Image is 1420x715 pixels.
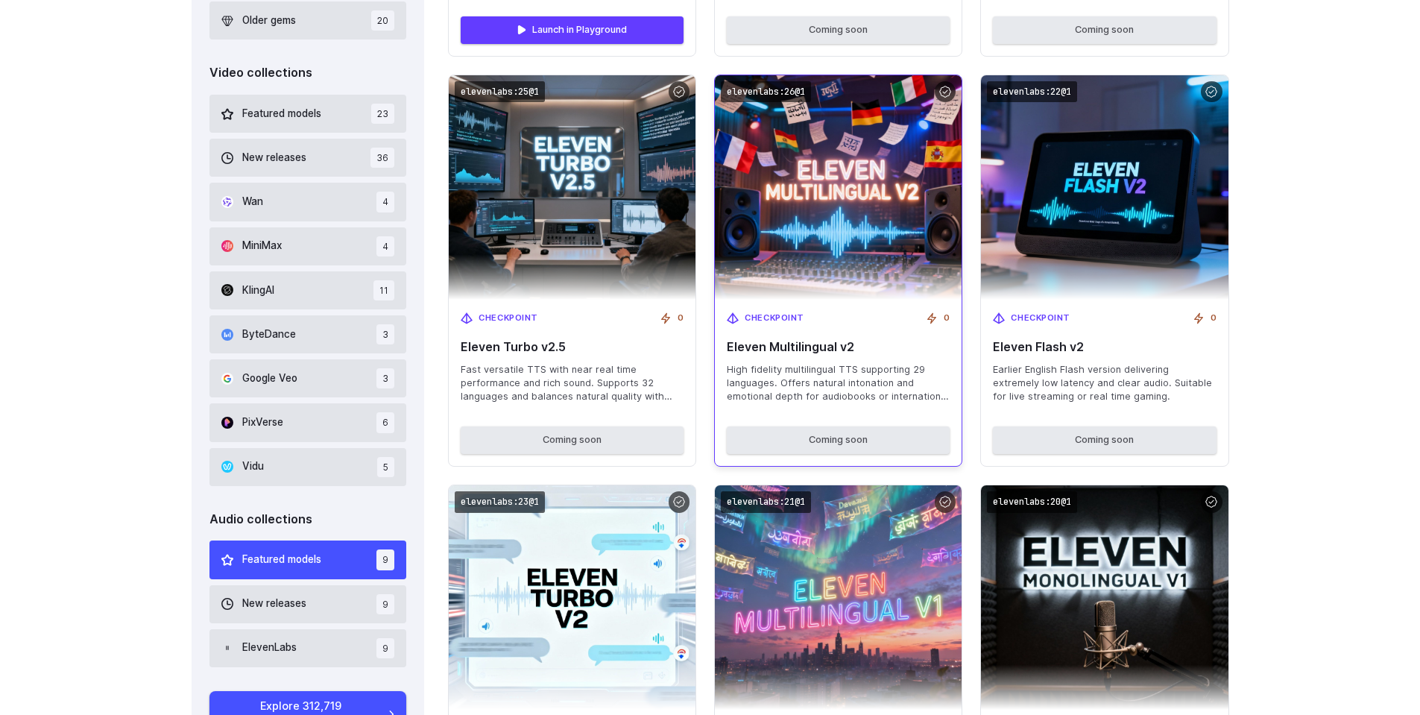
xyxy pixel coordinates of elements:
[981,485,1228,710] img: Eleven Monolingual v1
[209,227,407,265] button: MiniMax 4
[455,491,545,513] code: elevenlabs:23@1
[993,340,1216,354] span: Eleven Flash v2
[461,426,684,453] button: Coming soon
[242,150,306,166] span: New releases
[209,541,407,579] button: Featured models 9
[944,312,950,325] span: 0
[376,236,394,256] span: 4
[461,363,684,403] span: Fast versatile TTS with near real time performance and rich sound. Supports 32 languages and bala...
[209,183,407,221] button: Wan 4
[1211,312,1217,325] span: 0
[727,340,950,354] span: Eleven Multilingual v2
[449,75,695,300] img: Eleven Turbo v2.5
[242,13,296,29] span: Older gems
[678,312,684,325] span: 0
[721,81,811,103] code: elevenlabs:26@1
[209,95,407,133] button: Featured models 23
[745,312,804,325] span: Checkpoint
[727,363,950,403] span: High fidelity multilingual TTS supporting 29 languages. Offers natural intonation and emotional d...
[242,552,321,568] span: Featured models
[209,139,407,177] button: New releases 36
[981,75,1228,300] img: Eleven Flash v2
[242,106,321,122] span: Featured models
[242,415,283,431] span: PixVerse
[209,359,407,397] button: Google Veo 3
[455,81,545,103] code: elevenlabs:25@1
[715,485,962,710] img: Eleven Multilingual v1
[377,457,394,477] span: 5
[209,510,407,529] div: Audio collections
[242,640,297,656] span: ElevenLabs
[371,10,394,31] span: 20
[376,594,394,614] span: 9
[209,315,407,353] button: ByteDance 3
[371,104,394,124] span: 23
[993,426,1216,453] button: Coming soon
[727,426,950,453] button: Coming soon
[703,64,974,311] img: Eleven Multilingual v2
[242,459,264,475] span: Vidu
[242,194,263,210] span: Wan
[461,16,684,43] a: Launch in Playground
[209,1,407,40] button: Older gems 20
[993,363,1216,403] span: Earlier English Flash version delivering extremely low latency and clear audio. Suitable for live...
[242,283,274,299] span: KlingAI
[479,312,538,325] span: Checkpoint
[209,585,407,623] button: New releases 9
[242,238,282,254] span: MiniMax
[209,271,407,309] button: KlingAI 11
[373,280,394,300] span: 11
[209,63,407,83] div: Video collections
[209,629,407,667] button: ElevenLabs 9
[242,596,306,612] span: New releases
[993,16,1216,43] button: Coming soon
[242,327,296,343] span: ByteDance
[1011,312,1070,325] span: Checkpoint
[209,448,407,486] button: Vidu 5
[209,403,407,441] button: PixVerse 6
[987,81,1077,103] code: elevenlabs:22@1
[242,371,297,387] span: Google Veo
[370,148,394,168] span: 36
[376,638,394,658] span: 9
[376,368,394,388] span: 3
[376,412,394,432] span: 6
[721,491,811,513] code: elevenlabs:21@1
[727,16,950,43] button: Coming soon
[376,549,394,570] span: 9
[987,491,1077,513] code: elevenlabs:20@1
[461,340,684,354] span: Eleven Turbo v2.5
[376,192,394,212] span: 4
[449,485,695,710] img: Eleven Turbo v2
[376,324,394,344] span: 3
